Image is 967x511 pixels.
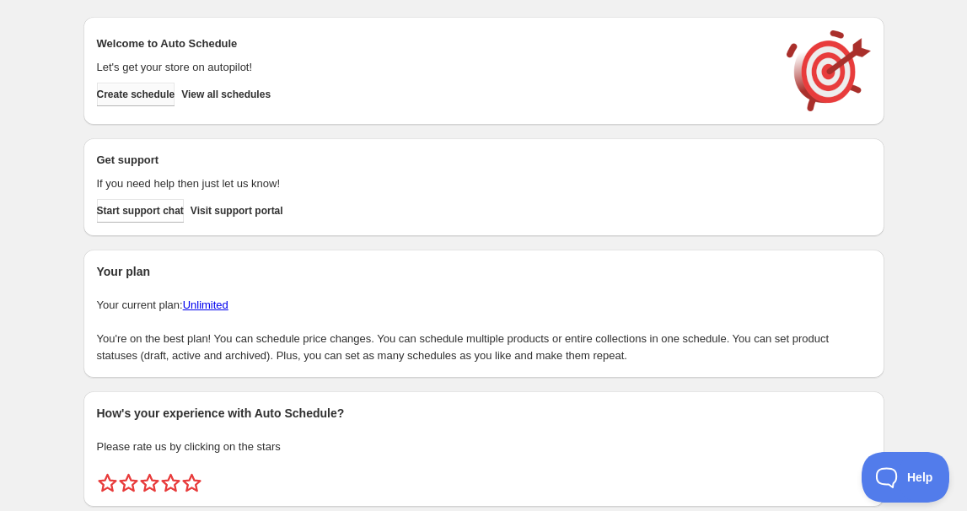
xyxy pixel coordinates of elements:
h2: How's your experience with Auto Schedule? [97,405,871,422]
a: Unlimited [183,299,228,311]
span: Start support chat [97,204,184,218]
p: You're on the best plan! You can schedule price changes. You can schedule multiple products or en... [97,331,871,364]
a: Start support chat [97,199,184,223]
p: Please rate us by clicking on the stars [97,438,871,455]
p: Your current plan: [97,297,871,314]
h2: Get support [97,152,770,169]
button: Create schedule [97,83,175,106]
h2: Welcome to Auto Schedule [97,35,770,52]
span: Visit support portal [191,204,283,218]
span: View all schedules [181,88,271,101]
button: View all schedules [181,83,271,106]
p: If you need help then just let us know! [97,175,770,192]
p: Let's get your store on autopilot! [97,59,770,76]
h2: Your plan [97,263,871,280]
a: Visit support portal [191,199,283,223]
span: Create schedule [97,88,175,101]
iframe: Toggle Customer Support [862,452,950,503]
